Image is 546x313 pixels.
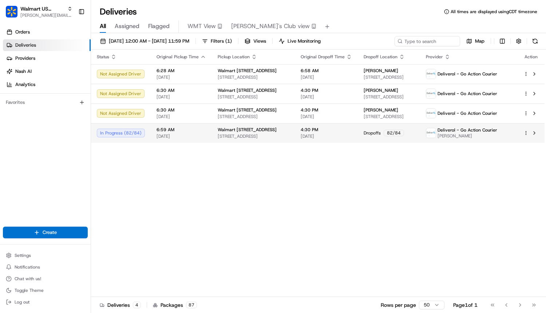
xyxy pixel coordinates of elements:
span: Deliveries [15,42,36,48]
p: Rows per page [381,301,416,309]
span: Assigned [115,22,139,31]
div: Favorites [3,97,88,108]
p: Welcome 👋 [7,29,132,41]
span: [DATE] [301,133,352,139]
img: Walmart US Corporate [6,6,17,17]
span: ( 1 ) [225,38,232,44]
div: 4 [133,302,141,308]
img: 1736555255976-a54dd68f-1ca7-489b-9aae-adbdc363a1c4 [7,70,20,83]
span: Views [253,38,266,44]
span: [PERSON_NAME] [364,107,398,113]
input: Clear [19,47,120,55]
span: [STREET_ADDRESS] [218,114,289,120]
span: 6:59 AM [157,127,206,133]
span: [STREET_ADDRESS] [218,74,289,80]
input: Type to search [395,36,460,46]
span: [STREET_ADDRESS] [218,94,289,100]
button: Live Monitoring [276,36,324,46]
span: Create [43,229,57,236]
button: Filters(1) [199,36,235,46]
img: profile_deliverol_nashtms.png [426,69,436,79]
span: WMT View [187,22,216,31]
span: Dropoff Location [364,54,397,60]
span: Original Pickup Time [157,54,199,60]
span: Walmart [STREET_ADDRESS] [218,68,277,74]
button: [DATE] 12:00 AM - [DATE] 11:59 PM [97,36,193,46]
div: Deliveries [100,301,141,309]
a: 💻API Documentation [59,103,120,116]
span: Settings [15,253,31,258]
div: Packages [153,301,197,309]
span: All times are displayed using CDT timezone [451,9,537,15]
span: Walmart [STREET_ADDRESS] [218,87,277,93]
div: We're available if you need us! [25,77,92,83]
span: 6:30 AM [157,87,206,93]
button: Log out [3,297,88,307]
span: Deliverol - Go Action Courier [438,127,497,133]
span: [PERSON_NAME]'s Club view [231,22,310,31]
button: Walmart US Corporate [20,5,64,12]
span: Walmart [STREET_ADDRESS] [218,107,277,113]
span: [STREET_ADDRESS] [364,94,414,100]
img: profile_deliverol_nashtms.png [426,89,436,98]
span: Live Monitoring [288,38,321,44]
span: Deliverol - Go Action Courier [438,110,497,116]
span: Providers [15,55,35,62]
button: Chat with us! [3,274,88,284]
span: 4:30 PM [301,107,352,113]
a: 📗Knowledge Base [4,103,59,116]
div: Start new chat [25,70,119,77]
span: [DATE] [157,74,206,80]
span: Analytics [15,81,35,88]
span: 6:58 AM [301,68,352,74]
span: [DATE] [157,94,206,100]
span: [PERSON_NAME] [438,133,497,139]
button: [PERSON_NAME][EMAIL_ADDRESS][DOMAIN_NAME] [20,12,72,18]
a: Deliveries [3,39,91,51]
span: Pickup Location [218,54,250,60]
a: Analytics [3,79,91,90]
span: 6:30 AM [157,107,206,113]
span: Flagged [148,22,170,31]
button: Create [3,227,88,238]
button: Walmart US CorporateWalmart US Corporate[PERSON_NAME][EMAIL_ADDRESS][DOMAIN_NAME] [3,3,75,20]
div: 82 / 84 [384,130,404,136]
a: Orders [3,26,91,38]
button: Toggle Theme [3,285,88,296]
span: Notifications [15,264,40,270]
span: Dropoffs [364,130,381,136]
span: [STREET_ADDRESS] [364,74,414,80]
span: Log out [15,299,29,305]
button: Views [241,36,269,46]
a: Powered byPylon [51,123,88,129]
span: [PERSON_NAME] [364,87,398,93]
div: Page 1 of 1 [453,301,478,309]
button: Settings [3,250,88,261]
span: Map [475,38,484,44]
span: All [100,22,106,31]
img: profile_deliverol_nashtms.png [426,109,436,118]
span: Deliverol - Go Action Courier [438,71,497,77]
span: [DATE] [301,94,352,100]
span: Chat with us! [15,276,41,282]
div: 📗 [7,106,13,112]
span: [PERSON_NAME] [364,68,398,74]
span: API Documentation [69,106,117,113]
span: Walmart [STREET_ADDRESS] [218,127,277,133]
span: [STREET_ADDRESS] [364,114,414,120]
button: Map [463,36,488,46]
span: 4:30 PM [301,87,352,93]
div: Action [523,54,539,60]
span: Filters [211,38,232,44]
span: Toggle Theme [15,287,44,293]
span: 4:30 PM [301,127,352,133]
div: 💻 [62,106,67,112]
button: Start new chat [124,72,132,81]
span: Nash AI [15,68,32,75]
button: Notifications [3,262,88,272]
span: Original Dropoff Time [301,54,345,60]
span: Pylon [72,124,88,129]
button: Refresh [530,36,540,46]
span: [STREET_ADDRESS] [218,133,289,139]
